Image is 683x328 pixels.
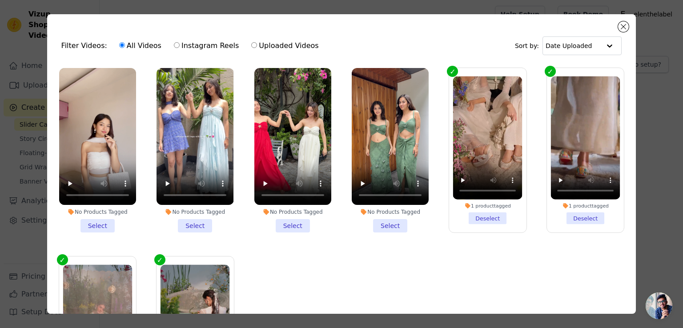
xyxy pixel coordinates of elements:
[254,208,331,216] div: No Products Tagged
[251,40,319,52] label: Uploaded Videos
[61,36,324,56] div: Filter Videos:
[119,40,162,52] label: All Videos
[515,36,622,55] div: Sort by:
[173,40,239,52] label: Instagram Reels
[618,21,629,32] button: Close modal
[551,203,620,209] div: 1 product tagged
[453,203,522,209] div: 1 product tagged
[157,208,233,216] div: No Products Tagged
[59,208,136,216] div: No Products Tagged
[646,292,672,319] a: Open chat
[352,208,429,216] div: No Products Tagged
